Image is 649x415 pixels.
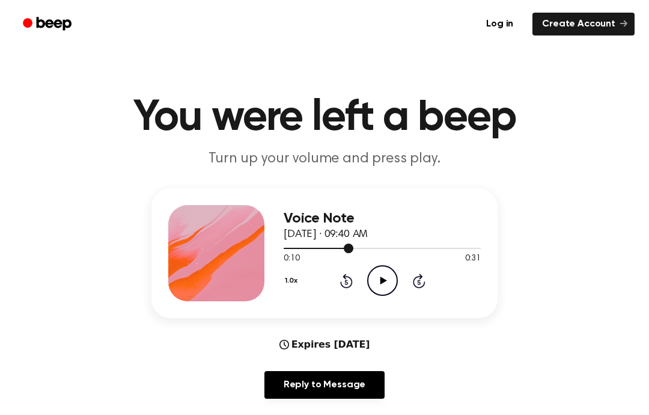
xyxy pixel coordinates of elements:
[284,253,299,265] span: 0:10
[14,13,82,36] a: Beep
[532,13,635,35] a: Create Account
[284,211,481,227] h3: Voice Note
[284,271,302,291] button: 1.0x
[284,229,368,240] span: [DATE] · 09:40 AM
[94,149,555,169] p: Turn up your volume and press play.
[279,337,370,352] div: Expires [DATE]
[17,96,632,140] h1: You were left a beep
[264,371,385,399] a: Reply to Message
[465,253,481,265] span: 0:31
[474,10,525,38] a: Log in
